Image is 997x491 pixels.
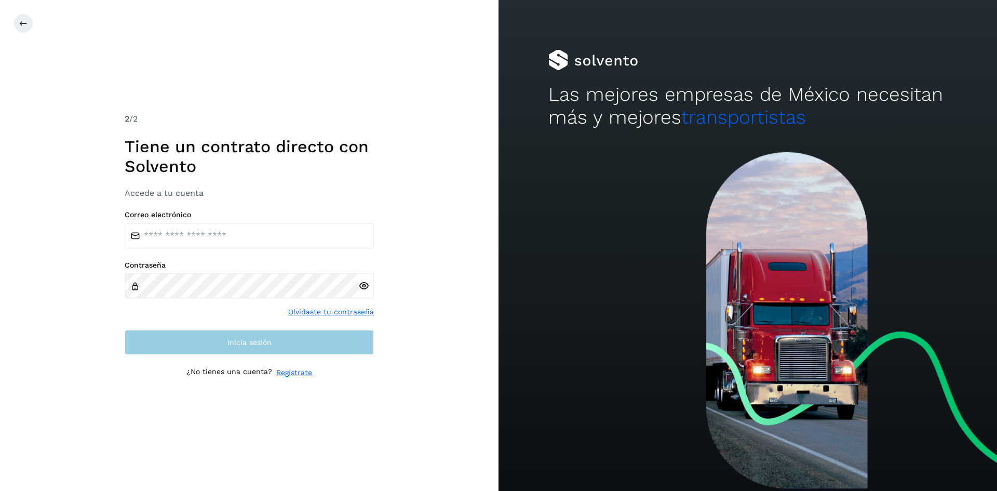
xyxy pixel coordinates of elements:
span: transportistas [681,106,806,128]
span: Inicia sesión [227,339,272,346]
label: Correo electrónico [125,210,374,219]
a: Olvidaste tu contraseña [288,307,374,317]
a: Regístrate [276,367,312,378]
span: 2 [125,114,129,124]
p: ¿No tienes una cuenta? [186,367,272,378]
button: Inicia sesión [125,330,374,355]
label: Contraseña [125,261,374,270]
h3: Accede a tu cuenta [125,188,374,198]
h2: Las mejores empresas de México necesitan más y mejores [548,83,947,129]
div: /2 [125,113,374,125]
h1: Tiene un contrato directo con Solvento [125,137,374,177]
